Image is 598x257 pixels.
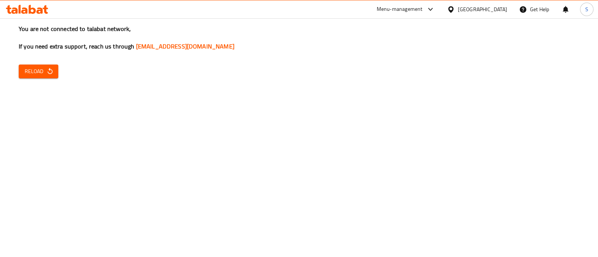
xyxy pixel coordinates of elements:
[19,25,579,51] h3: You are not connected to talabat network, If you need extra support, reach us through
[377,5,423,14] div: Menu-management
[25,67,52,76] span: Reload
[458,5,507,13] div: [GEOGRAPHIC_DATA]
[585,5,588,13] span: S
[19,65,58,78] button: Reload
[136,41,234,52] a: [EMAIL_ADDRESS][DOMAIN_NAME]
